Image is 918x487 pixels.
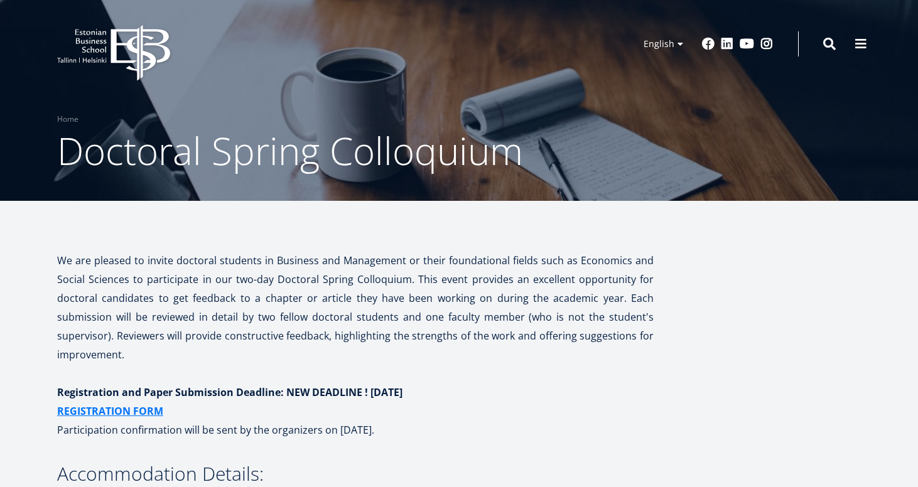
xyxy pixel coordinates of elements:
span: Doctoral Spring Colloquium [57,125,523,176]
a: Youtube [740,38,754,50]
a: Instagram [760,38,773,50]
a: Facebook [702,38,715,50]
a: Linkedin [721,38,733,50]
a: Home [57,113,78,126]
a: REGISTRATION FORM [57,402,163,420]
p: Participation confirmation will be sent by the organizers on [DATE]. [57,383,654,439]
strong: Registration and Paper Submission Deadline: NEW DEADLINE ! [DATE] [57,385,402,418]
p: We are pleased to invite doctoral students in Business and Management or their foundational field... [57,251,654,364]
h3: Accommodation Details: [57,464,654,483]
